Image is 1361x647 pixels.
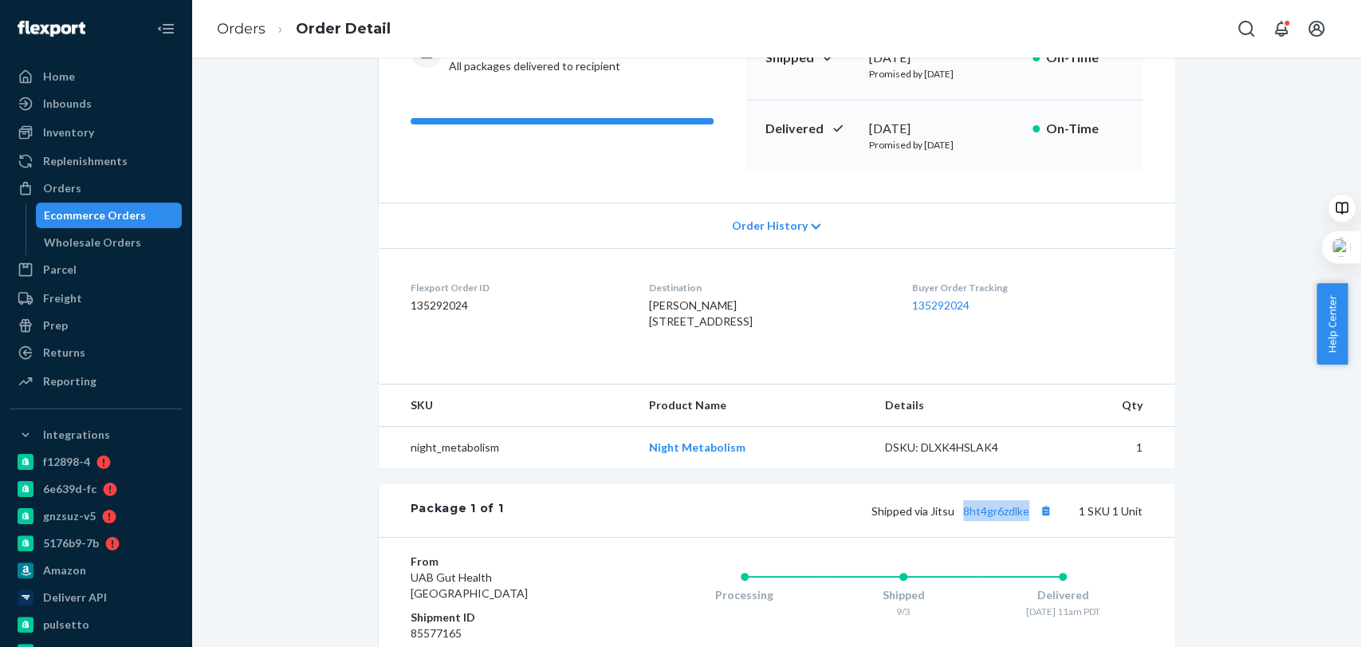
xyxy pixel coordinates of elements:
a: Amazon [10,558,182,583]
div: 5176b9-7b [43,535,99,551]
p: Delivered [765,120,856,138]
a: gnzsuz-v5 [10,503,182,529]
th: Details [872,385,1048,427]
div: 9/3 [824,605,983,618]
div: Ecommerce Orders [44,207,146,223]
a: Home [10,64,182,89]
td: 1 [1048,427,1174,469]
button: Close Navigation [150,13,182,45]
ol: breadcrumbs [204,6,403,53]
span: Shipped via Jitsu [871,504,1056,518]
button: Copy tracking number [1036,500,1056,521]
div: Inventory [43,124,94,140]
div: DSKU: DLXK4HSLAK4 [885,440,1035,456]
div: Parcel [43,262,77,278]
a: 8ht4gr6zdlke [963,504,1029,518]
div: Amazon [43,562,86,578]
a: Inventory [10,120,182,145]
th: Product Name [636,385,872,427]
div: Freight [43,290,82,306]
div: Replenishments [43,153,128,169]
div: [DATE] 11am PDT [983,605,1143,618]
a: Orders [217,20,266,37]
dt: Buyer Order Tracking [912,281,1142,294]
button: Help Center [1316,283,1347,365]
div: Wholesale Orders [44,235,141,251]
dd: 135292024 [411,298,623,314]
a: pulsetto [10,612,182,637]
dd: 85577165 [411,625,601,641]
a: Night Metabolism [649,440,745,454]
div: Delivered [983,587,1143,603]
a: Replenishments [10,148,182,174]
a: f12898-4 [10,449,182,475]
div: [DATE] [869,49,1020,67]
a: Order Detail [296,20,391,37]
p: Promised by [DATE] [869,67,1020,81]
button: Open notifications [1265,13,1297,45]
button: Open Search Box [1230,13,1262,45]
dt: Flexport Order ID [411,281,623,294]
a: Prep [10,313,182,338]
span: [PERSON_NAME] [STREET_ADDRESS] [649,298,753,328]
a: Inbounds [10,91,182,116]
p: On-Time [1046,49,1123,67]
dt: Destination [649,281,887,294]
div: [DATE] [869,120,1020,138]
th: SKU [379,385,636,427]
div: Deliverr API [43,590,107,606]
a: Freight [10,286,182,311]
div: Shipped [824,587,983,603]
div: Returns [43,345,85,361]
div: Inbounds [43,96,92,112]
div: Orders [43,180,81,196]
div: 1 SKU 1 Unit [503,500,1142,521]
dt: From [411,554,601,570]
div: Integrations [43,427,110,443]
td: night_metabolism [379,427,636,469]
div: pulsetto [43,617,89,633]
button: Integrations [10,422,182,448]
a: 6e639d-fc [10,476,182,502]
th: Qty [1048,385,1174,427]
dt: Shipment ID [411,610,601,625]
img: Flexport logo [18,21,85,37]
a: Ecommerce Orders [36,203,183,228]
div: Home [43,69,75,85]
div: Reporting [43,373,96,389]
div: 6e639d-fc [43,481,96,497]
div: gnzsuz-v5 [43,508,96,524]
a: 5176b9-7b [10,531,182,556]
a: Reporting [10,369,182,394]
div: Prep [43,318,68,333]
div: f12898-4 [43,454,90,470]
span: Order History [731,218,807,234]
a: Parcel [10,257,182,282]
div: Processing [665,587,824,603]
p: Promised by [DATE] [869,138,1020,152]
div: Package 1 of 1 [411,500,504,521]
a: Wholesale Orders [36,230,183,255]
a: Deliverr API [10,585,182,610]
p: On-Time [1046,120,1123,138]
a: Returns [10,340,182,365]
p: Shipped [765,49,856,67]
span: UAB Gut Health [GEOGRAPHIC_DATA] [411,570,528,600]
a: Orders [10,176,182,201]
a: 135292024 [912,298,970,312]
button: Open account menu [1300,13,1332,45]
